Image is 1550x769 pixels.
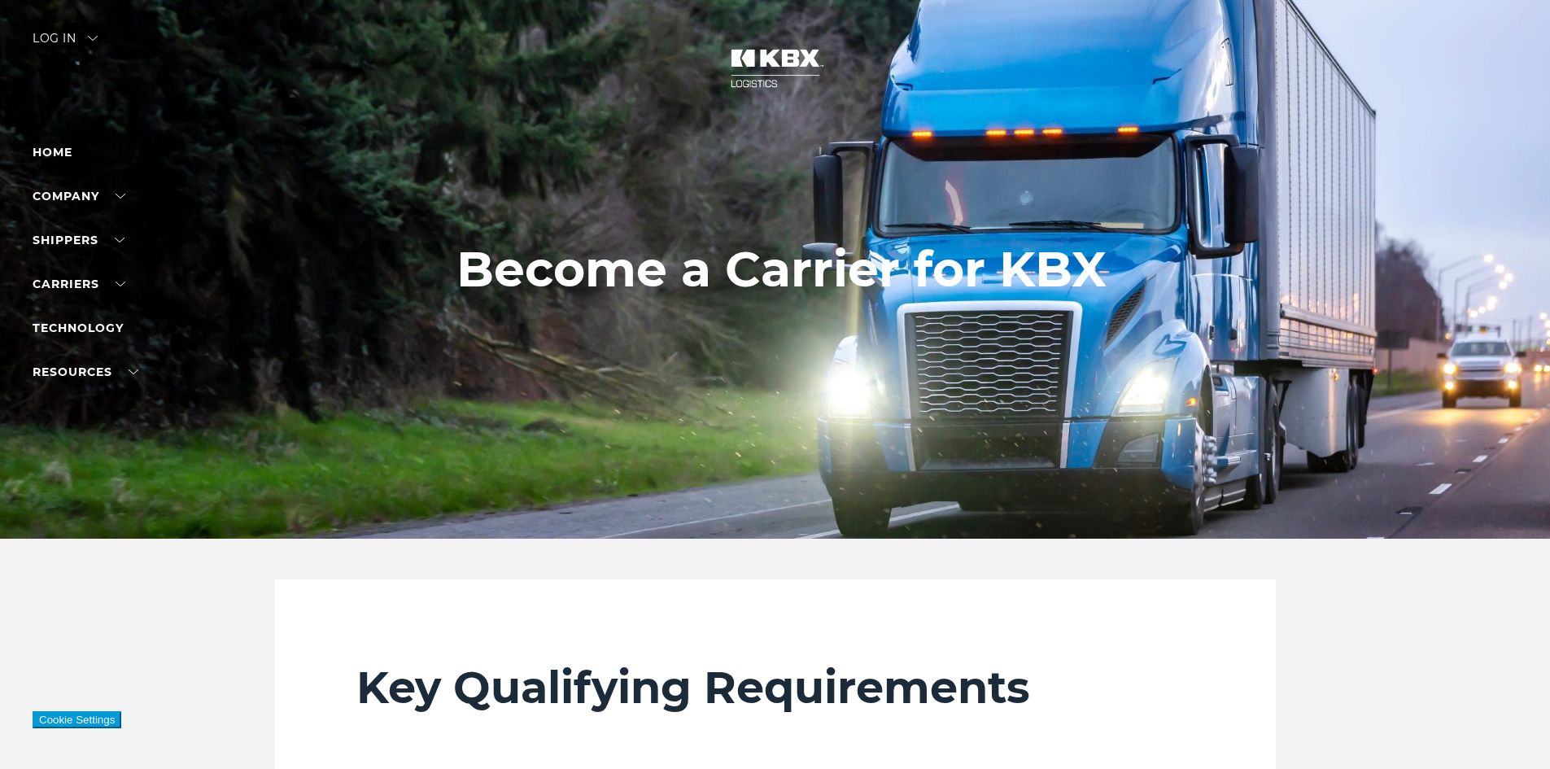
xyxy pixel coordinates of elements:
[33,145,72,159] a: Home
[714,33,836,104] img: kbx logo
[33,277,125,291] a: Carriers
[456,242,1107,297] h1: Become a Carrier for KBX
[88,36,98,41] img: arrow
[33,33,98,56] div: Log in
[33,233,124,247] a: SHIPPERS
[33,365,138,379] a: RESOURCES
[356,661,1194,714] h2: Key Qualifying Requirements
[33,189,125,203] a: Company
[33,711,121,728] button: Cookie Settings
[33,321,124,335] a: Technology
